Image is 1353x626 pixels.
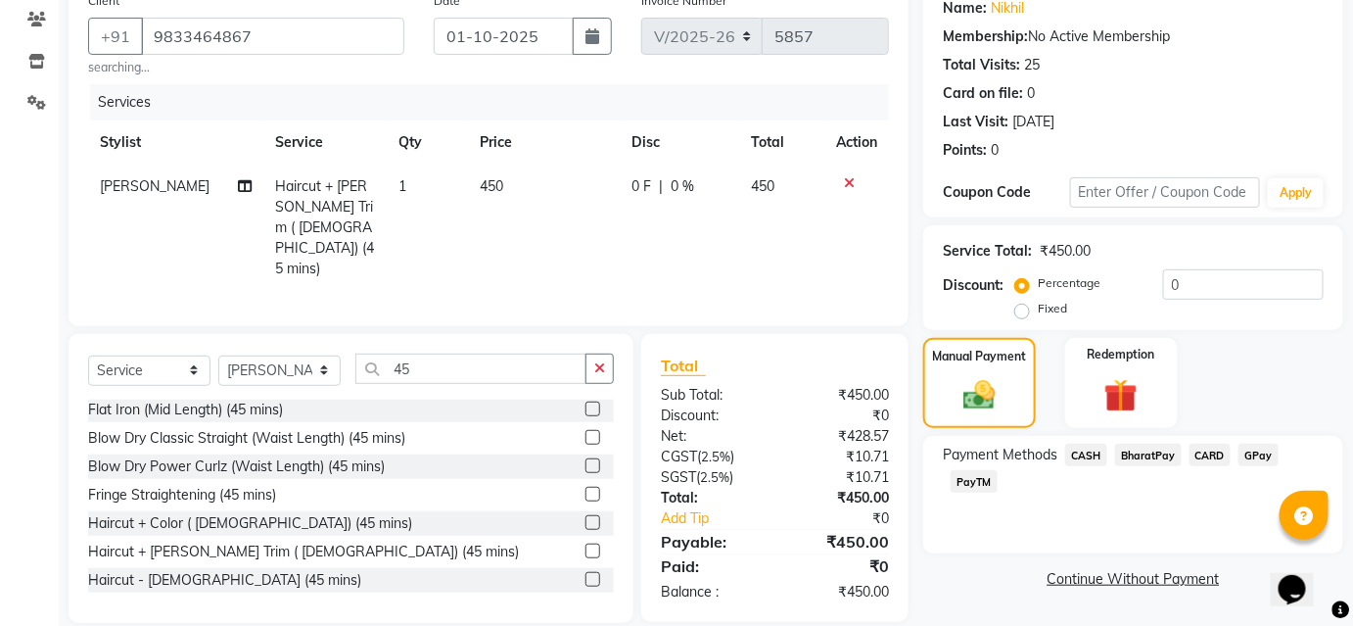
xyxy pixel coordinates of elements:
[951,470,998,493] span: PayTM
[398,177,406,195] span: 1
[646,488,775,508] div: Total:
[1190,444,1232,466] span: CARD
[943,241,1032,262] div: Service Total:
[1271,548,1333,606] iframe: chat widget
[661,356,706,376] span: Total
[1088,346,1155,363] label: Redemption
[88,428,405,449] div: Blow Dry Classic Straight (Waist Length) (45 mins)
[646,582,775,602] div: Balance :
[661,448,697,465] span: CGST
[88,513,412,534] div: Haircut + Color ( [DEMOGRAPHIC_DATA]) (45 mins)
[796,508,904,529] div: ₹0
[646,467,775,488] div: ( )
[943,445,1057,465] span: Payment Methods
[276,177,375,277] span: Haircut + [PERSON_NAME] Trim ( [DEMOGRAPHIC_DATA]) (45 mins)
[943,112,1008,132] div: Last Visit:
[1115,444,1182,466] span: BharatPay
[774,554,904,578] div: ₹0
[88,59,404,76] small: searching...
[1065,444,1107,466] span: CASH
[932,348,1026,365] label: Manual Payment
[480,177,503,195] span: 450
[631,176,651,197] span: 0 F
[88,18,143,55] button: +91
[88,457,385,477] div: Blow Dry Power Curlz (Waist Length) (45 mins)
[88,570,361,591] div: Haircut - [DEMOGRAPHIC_DATA] (45 mins)
[943,83,1023,104] div: Card on file:
[774,406,904,426] div: ₹0
[88,485,276,506] div: Fringe Straightening (45 mins)
[774,488,904,508] div: ₹450.00
[661,468,696,486] span: SGST
[468,120,619,165] th: Price
[943,55,1020,75] div: Total Visits:
[646,426,775,447] div: Net:
[751,177,774,195] span: 450
[943,26,1324,47] div: No Active Membership
[646,406,775,426] div: Discount:
[774,426,904,447] div: ₹428.57
[671,176,694,197] span: 0 %
[387,120,468,165] th: Qty
[943,182,1070,203] div: Coupon Code
[88,542,519,562] div: Haircut + [PERSON_NAME] Trim ( [DEMOGRAPHIC_DATA]) (45 mins)
[943,140,987,161] div: Points:
[620,120,740,165] th: Disc
[90,84,904,120] div: Services
[1040,241,1091,262] div: ₹450.00
[943,26,1028,47] div: Membership:
[1024,55,1040,75] div: 25
[774,385,904,406] div: ₹450.00
[774,582,904,602] div: ₹450.00
[954,377,1005,414] img: _cash.svg
[774,530,904,554] div: ₹450.00
[927,569,1339,590] a: Continue Without Payment
[141,18,404,55] input: Search by Name/Mobile/Email/Code
[646,385,775,406] div: Sub Total:
[991,140,999,161] div: 0
[1027,83,1035,104] div: 0
[659,176,663,197] span: |
[1012,112,1054,132] div: [DATE]
[100,177,210,195] span: [PERSON_NAME]
[824,120,889,165] th: Action
[646,447,775,467] div: ( )
[88,400,283,420] div: Flat Iron (Mid Length) (45 mins)
[1070,177,1261,208] input: Enter Offer / Coupon Code
[739,120,824,165] th: Total
[88,120,264,165] th: Stylist
[646,508,796,529] a: Add Tip
[943,275,1003,296] div: Discount:
[264,120,387,165] th: Service
[1268,178,1324,208] button: Apply
[1238,444,1279,466] span: GPay
[646,530,775,554] div: Payable:
[355,354,586,384] input: Search or Scan
[646,554,775,578] div: Paid:
[701,449,730,464] span: 2.5%
[774,447,904,467] div: ₹10.71
[1094,375,1148,417] img: _gift.svg
[1038,274,1100,292] label: Percentage
[774,467,904,488] div: ₹10.71
[1038,300,1067,317] label: Fixed
[700,469,729,485] span: 2.5%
